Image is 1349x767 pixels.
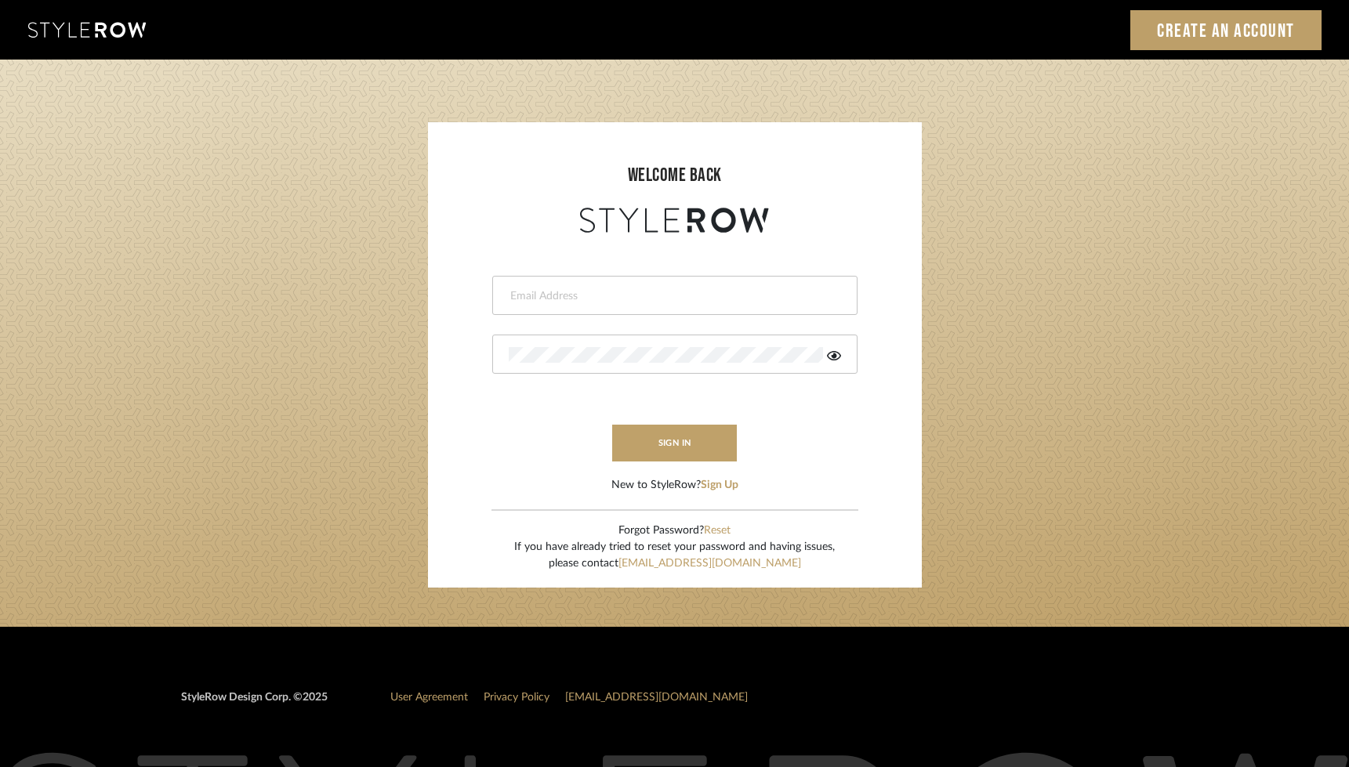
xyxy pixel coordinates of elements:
[484,692,549,703] a: Privacy Policy
[565,692,748,703] a: [EMAIL_ADDRESS][DOMAIN_NAME]
[701,477,738,494] button: Sign Up
[611,477,738,494] div: New to StyleRow?
[704,523,731,539] button: Reset
[1130,10,1322,50] a: Create an Account
[514,539,835,572] div: If you have already tried to reset your password and having issues, please contact
[612,425,738,461] button: sign in
[509,288,837,304] input: Email Address
[618,558,801,569] a: [EMAIL_ADDRESS][DOMAIN_NAME]
[390,692,468,703] a: User Agreement
[444,161,906,190] div: welcome back
[514,523,835,539] div: Forgot Password?
[181,689,328,718] div: StyleRow Design Corp. ©2025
